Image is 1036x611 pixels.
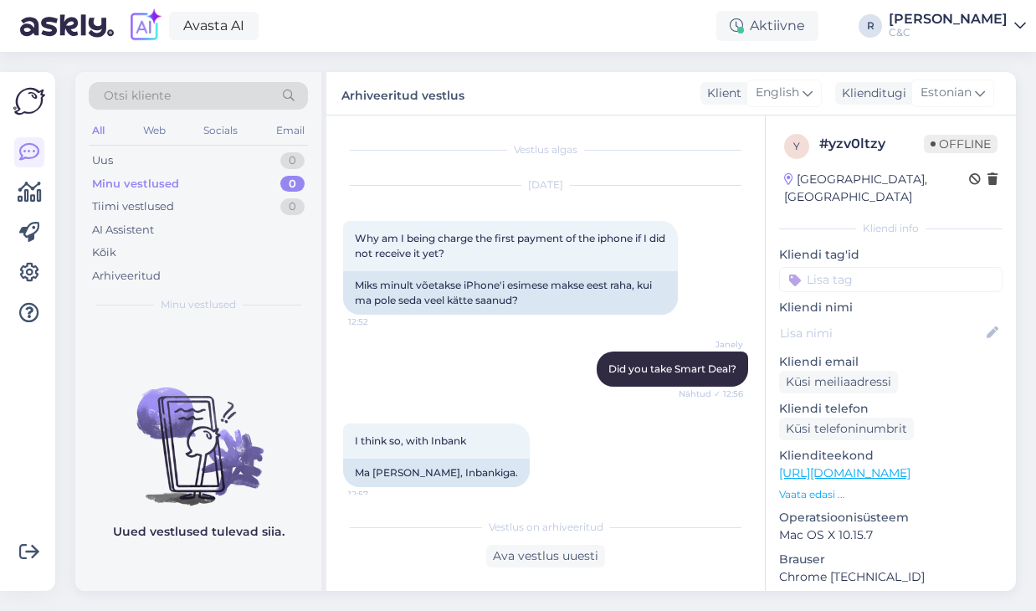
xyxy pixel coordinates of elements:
[92,152,113,169] div: Uus
[784,171,969,206] div: [GEOGRAPHIC_DATA], [GEOGRAPHIC_DATA]
[343,271,678,315] div: Miks minult võetakse iPhone'i esimese makse eest raha, kui ma pole seda veel kätte saanud?
[608,362,736,375] span: Did you take Smart Deal?
[280,152,305,169] div: 0
[779,246,1003,264] p: Kliendi tag'id
[819,134,924,154] div: # yzv0ltzy
[13,85,45,117] img: Askly Logo
[779,487,1003,502] p: Vaata edasi ...
[779,465,910,480] a: [URL][DOMAIN_NAME]
[104,87,171,105] span: Otsi kliente
[779,400,1003,418] p: Kliendi telefon
[343,177,748,193] div: [DATE]
[75,357,321,508] img: No chats
[280,176,305,193] div: 0
[169,12,259,40] a: Avasta AI
[355,434,466,447] span: I think so, with Inbank
[341,82,464,105] label: Arhiveeritud vestlus
[700,85,741,102] div: Klient
[489,520,603,535] span: Vestlus on arhiveeritud
[355,232,668,259] span: Why am I being charge the first payment of the iphone if I did not receive it yet?
[92,198,174,215] div: Tiimi vestlused
[486,545,605,567] div: Ava vestlus uuesti
[889,13,1008,26] div: [PERSON_NAME]
[779,299,1003,316] p: Kliendi nimi
[127,8,162,44] img: explore-ai
[92,176,179,193] div: Minu vestlused
[89,120,108,141] div: All
[924,135,998,153] span: Offline
[273,120,308,141] div: Email
[280,198,305,215] div: 0
[779,447,1003,465] p: Klienditeekond
[680,338,743,351] span: Janely
[779,509,1003,526] p: Operatsioonisüsteem
[92,222,154,239] div: AI Assistent
[859,14,882,38] div: R
[779,221,1003,236] div: Kliendi info
[343,142,748,157] div: Vestlus algas
[835,85,906,102] div: Klienditugi
[679,388,743,400] span: Nähtud ✓ 12:56
[140,120,169,141] div: Web
[161,297,236,312] span: Minu vestlused
[779,526,1003,544] p: Mac OS X 10.15.7
[779,353,1003,371] p: Kliendi email
[780,324,983,342] input: Lisa nimi
[92,268,161,285] div: Arhiveeritud
[889,26,1008,39] div: C&C
[200,120,241,141] div: Socials
[113,523,285,541] p: Uued vestlused tulevad siia.
[348,488,411,501] span: 12:57
[793,140,800,152] span: y
[779,568,1003,586] p: Chrome [TECHNICAL_ID]
[92,244,116,261] div: Kõik
[343,459,530,487] div: Ma [PERSON_NAME], Inbankiga.
[756,84,799,102] span: English
[348,316,411,328] span: 12:52
[779,267,1003,292] input: Lisa tag
[889,13,1026,39] a: [PERSON_NAME]C&C
[779,418,914,440] div: Küsi telefoninumbrit
[779,551,1003,568] p: Brauser
[921,84,972,102] span: Estonian
[779,371,898,393] div: Küsi meiliaadressi
[716,11,818,41] div: Aktiivne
